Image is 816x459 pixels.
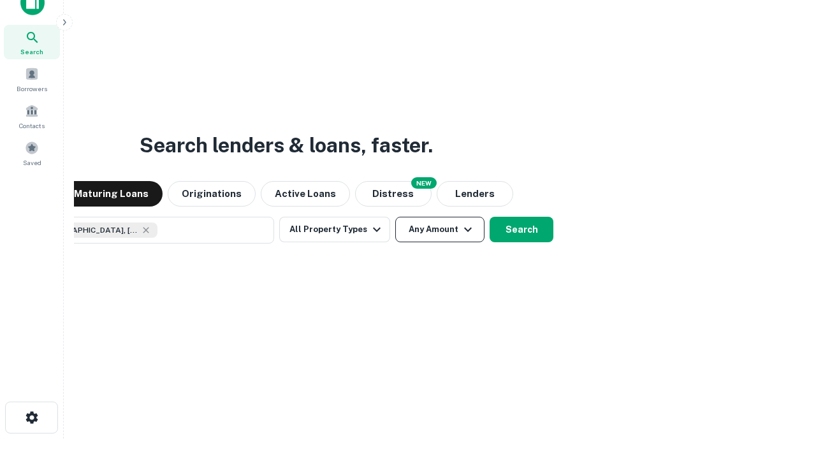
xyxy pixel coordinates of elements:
button: All Property Types [279,217,390,242]
button: Search distressed loans with lien and other non-mortgage details. [355,181,432,207]
span: Borrowers [17,84,47,94]
span: [GEOGRAPHIC_DATA], [GEOGRAPHIC_DATA], [GEOGRAPHIC_DATA] [43,224,138,236]
button: Active Loans [261,181,350,207]
h3: Search lenders & loans, faster. [140,130,433,161]
button: Lenders [437,181,513,207]
button: Originations [168,181,256,207]
span: Contacts [19,120,45,131]
a: Search [4,25,60,59]
a: Borrowers [4,62,60,96]
button: Search [490,217,553,242]
div: NEW [411,177,437,189]
iframe: Chat Widget [752,357,816,418]
span: Saved [23,157,41,168]
a: Contacts [4,99,60,133]
span: Search [20,47,43,57]
a: Saved [4,136,60,170]
button: Any Amount [395,217,484,242]
button: [GEOGRAPHIC_DATA], [GEOGRAPHIC_DATA], [GEOGRAPHIC_DATA] [19,217,274,244]
button: Maturing Loans [60,181,163,207]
